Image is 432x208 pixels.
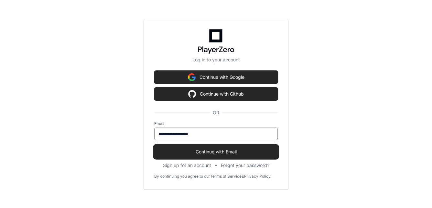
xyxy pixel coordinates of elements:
label: Email [154,121,278,126]
img: Sign in with google [188,71,196,84]
img: Sign in with google [188,88,196,100]
a: Privacy Policy. [244,174,271,179]
a: Terms of Service [210,174,242,179]
button: Continue with Google [154,71,278,84]
div: By continuing you agree to our [154,174,210,179]
button: Forgot your password? [221,162,269,169]
p: Log in to your account [154,57,278,63]
span: OR [210,109,222,116]
span: Continue with Email [154,149,278,155]
div: & [242,174,244,179]
button: Sign up for an account [163,162,211,169]
button: Continue with Github [154,88,278,100]
button: Continue with Email [154,145,278,158]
